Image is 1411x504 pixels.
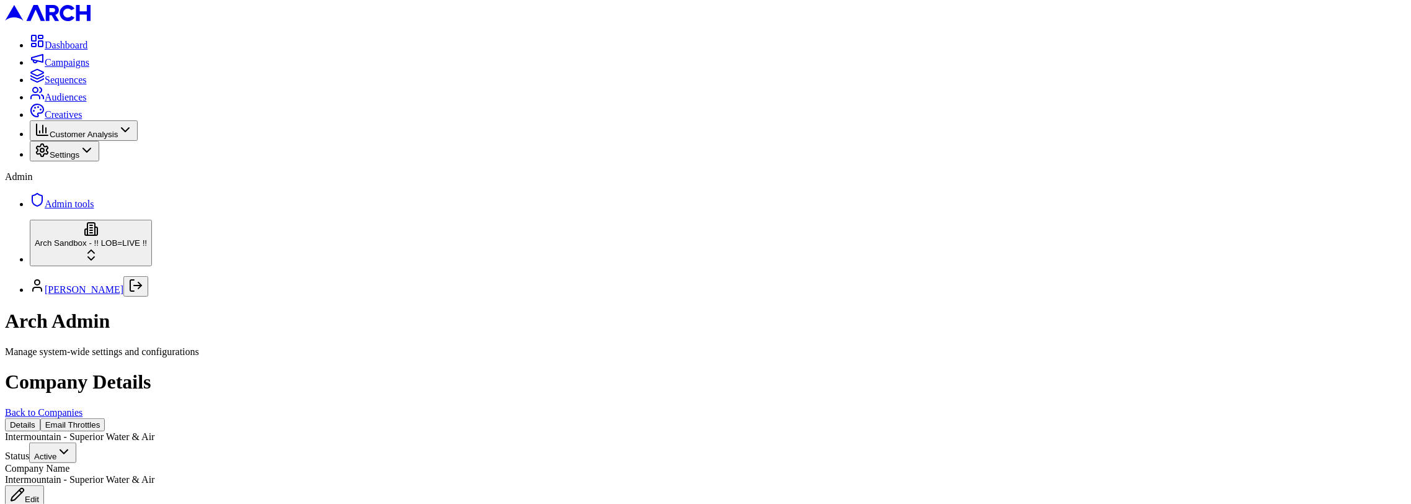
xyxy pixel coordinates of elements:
[50,130,118,139] span: Customer Analysis
[30,220,152,266] button: Arch Sandbox - !! LOB=LIVE !!
[45,74,87,85] span: Sequences
[45,284,123,295] a: [PERSON_NAME]
[123,276,148,297] button: Log out
[45,92,87,102] span: Audiences
[40,418,105,431] button: Email Throttles
[25,495,39,504] span: Edit
[5,171,1406,182] div: Admin
[30,40,87,50] a: Dashboard
[5,371,1406,394] h1: Company Details
[50,150,79,160] span: Settings
[5,474,154,485] span: Intermountain - Superior Water & Air
[30,92,87,102] a: Audiences
[30,120,138,141] button: Customer Analysis
[30,141,99,161] button: Settings
[5,310,1406,333] h1: Arch Admin
[45,57,89,68] span: Campaigns
[45,40,87,50] span: Dashboard
[30,199,94,209] a: Admin tools
[5,451,29,461] label: Status
[5,346,1406,358] div: Manage system-wide settings and configurations
[30,57,89,68] a: Campaigns
[5,407,82,418] a: Back to Companies
[5,418,40,431] button: Details
[45,109,82,120] span: Creatives
[5,431,1406,443] div: Intermountain - Superior Water & Air
[45,199,94,209] span: Admin tools
[5,463,69,474] label: Company Name
[35,238,147,248] span: Arch Sandbox - !! LOB=LIVE !!
[30,74,87,85] a: Sequences
[30,109,82,120] a: Creatives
